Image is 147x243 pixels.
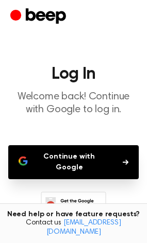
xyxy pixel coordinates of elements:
span: Contact us [6,219,141,237]
a: Beep [10,7,69,27]
p: Welcome back! Continue with Google to log in. [8,91,139,116]
h1: Log In [8,66,139,82]
button: Continue with Google [8,145,139,179]
a: [EMAIL_ADDRESS][DOMAIN_NAME] [46,219,121,236]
